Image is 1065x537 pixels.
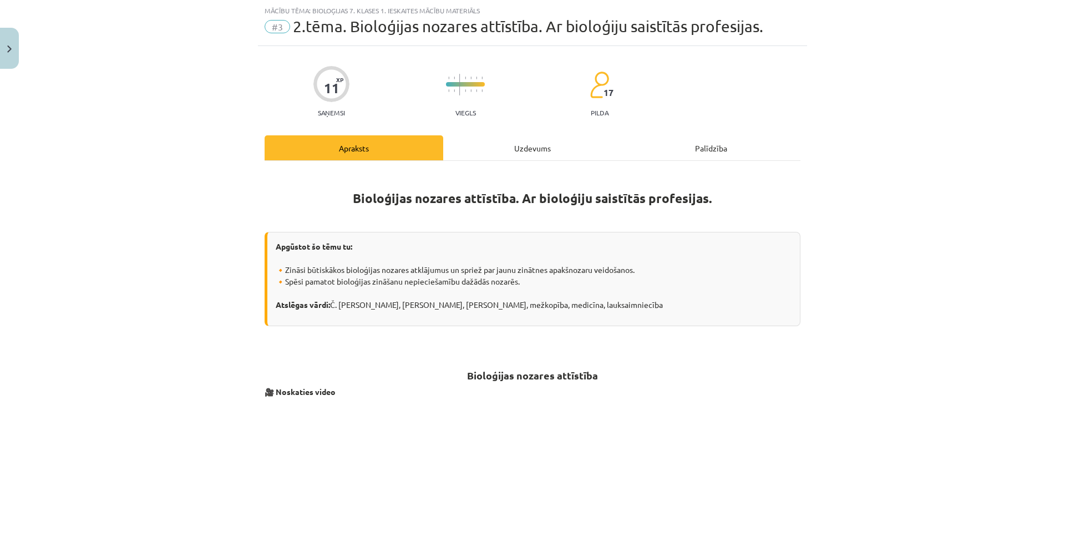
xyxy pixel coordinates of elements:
img: icon-short-line-57e1e144782c952c97e751825c79c345078a6d821885a25fce030b3d8c18986b.svg [476,89,477,92]
p: Č. [PERSON_NAME], [PERSON_NAME], [PERSON_NAME], mežkopība, medicīna, lauksaimniecība [276,299,792,311]
img: icon-short-line-57e1e144782c952c97e751825c79c345078a6d821885a25fce030b3d8c18986b.svg [476,77,477,79]
p: pilda [591,109,608,116]
img: icon-short-line-57e1e144782c952c97e751825c79c345078a6d821885a25fce030b3d8c18986b.svg [481,77,483,79]
strong: Bioloģijas nozares attīstība [467,369,598,382]
strong: Bioloģijas nozares attīstība. Ar bioloģiju saistītās profesijas. [353,190,712,206]
div: 11 [324,80,339,96]
p: Viegls [455,109,476,116]
div: Mācību tēma: Bioloģijas 7. klases 1. ieskaites mācību materiāls [265,7,800,14]
img: icon-long-line-d9ea69661e0d244f92f715978eff75569469978d946b2353a9bb055b3ed8787d.svg [459,74,460,95]
span: 2.tēma. Bioloģijas nozares attīstība. Ar bioloģiju saistītās profesijas. [293,17,763,36]
img: icon-short-line-57e1e144782c952c97e751825c79c345078a6d821885a25fce030b3d8c18986b.svg [465,89,466,92]
img: icon-short-line-57e1e144782c952c97e751825c79c345078a6d821885a25fce030b3d8c18986b.svg [454,89,455,92]
span: XP [336,77,343,83]
div: 🔸Zināsi būtiskākos bioloģijas nozares atklājumus un spriež par jaunu zinātnes apakšnozaru veidoša... [265,232,800,326]
strong: Apgūstot šo tēmu tu: [276,241,352,251]
img: icon-short-line-57e1e144782c952c97e751825c79c345078a6d821885a25fce030b3d8c18986b.svg [454,77,455,79]
span: 17 [603,88,613,98]
p: Saņemsi [313,109,349,116]
div: Uzdevums [443,135,622,160]
img: icon-short-line-57e1e144782c952c97e751825c79c345078a6d821885a25fce030b3d8c18986b.svg [481,89,483,92]
span: #3 [265,20,290,33]
img: icon-short-line-57e1e144782c952c97e751825c79c345078a6d821885a25fce030b3d8c18986b.svg [465,77,466,79]
img: students-c634bb4e5e11cddfef0936a35e636f08e4e9abd3cc4e673bd6f9a4125e45ecb1.svg [590,71,609,99]
img: icon-short-line-57e1e144782c952c97e751825c79c345078a6d821885a25fce030b3d8c18986b.svg [448,77,449,79]
div: Palīdzība [622,135,800,160]
div: Apraksts [265,135,443,160]
img: icon-short-line-57e1e144782c952c97e751825c79c345078a6d821885a25fce030b3d8c18986b.svg [470,89,471,92]
img: icon-short-line-57e1e144782c952c97e751825c79c345078a6d821885a25fce030b3d8c18986b.svg [448,89,449,92]
strong: 🎥 Noskaties video [265,387,336,397]
img: icon-short-line-57e1e144782c952c97e751825c79c345078a6d821885a25fce030b3d8c18986b.svg [470,77,471,79]
img: icon-close-lesson-0947bae3869378f0d4975bcd49f059093ad1ed9edebbc8119c70593378902aed.svg [7,45,12,53]
strong: Atslēgas vārdi: [276,300,330,310]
